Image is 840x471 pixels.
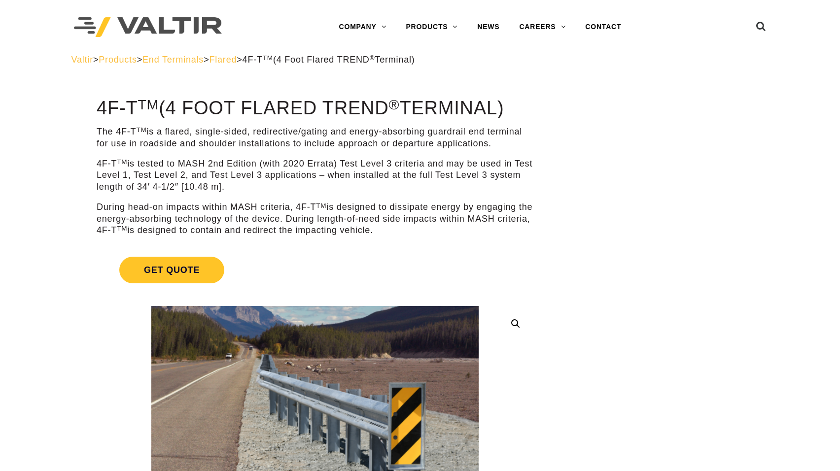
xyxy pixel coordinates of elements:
sup: TM [117,158,127,166]
a: End Terminals [142,55,204,65]
img: Valtir [74,17,222,37]
a: Get Quote [97,245,533,295]
sup: TM [316,202,326,209]
p: 4F-T is tested to MASH 2nd Edition (with 2020 Errata) Test Level 3 criteria and may be used in Te... [97,158,533,193]
a: Valtir [71,55,93,65]
a: Products [99,55,137,65]
h1: 4F-T (4 Foot Flared TREND Terminal) [97,98,533,119]
sup: TM [263,54,273,62]
a: CONTACT [575,17,631,37]
sup: TM [117,225,127,232]
span: 4F-T (4 Foot Flared TREND Terminal) [243,55,415,65]
p: During head-on impacts within MASH criteria, 4F-T is designed to dissipate energy by engaging the... [97,202,533,236]
p: The 4F-T is a flared, single-sided, redirective/gating and energy-absorbing guardrail end termina... [97,126,533,149]
sup: ® [370,54,375,62]
sup: TM [136,126,146,134]
a: PRODUCTS [396,17,467,37]
div: > > > > [71,54,769,66]
a: COMPANY [329,17,396,37]
span: Get Quote [119,257,224,283]
a: NEWS [467,17,509,37]
sup: TM [138,97,159,112]
a: CAREERS [509,17,575,37]
a: Flared [209,55,237,65]
sup: ® [389,97,400,112]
